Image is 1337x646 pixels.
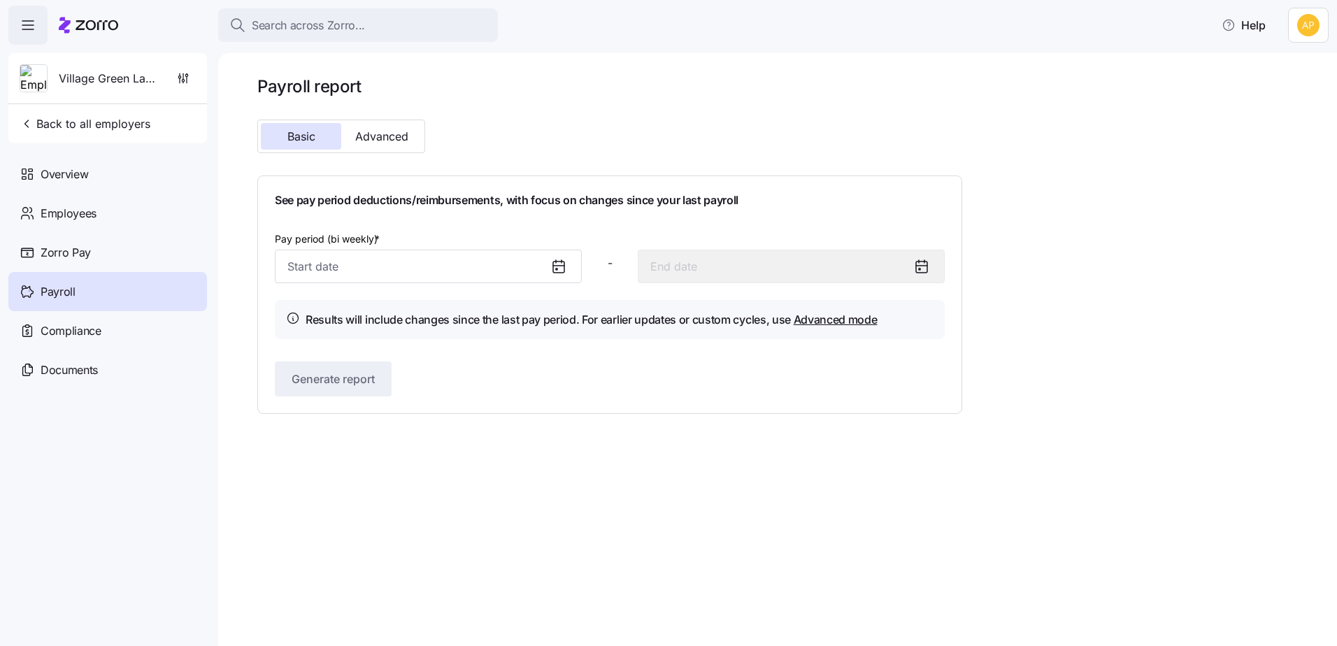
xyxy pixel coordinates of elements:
[275,250,582,283] input: Start date
[252,17,365,34] span: Search across Zorro...
[41,166,88,183] span: Overview
[41,283,76,301] span: Payroll
[8,233,207,272] a: Zorro Pay
[8,155,207,194] a: Overview
[8,311,207,350] a: Compliance
[1297,14,1320,36] img: 0cde023fa4344edf39c6fb2771ee5dcf
[218,8,498,42] button: Search across Zorro...
[8,194,207,233] a: Employees
[292,371,375,387] span: Generate report
[306,311,878,329] h4: Results will include changes since the last pay period. For earlier updates or custom cycles, use
[275,231,382,247] label: Pay period (bi weekly)
[59,70,159,87] span: Village Green Landscapes
[8,272,207,311] a: Payroll
[257,76,962,97] h1: Payroll report
[41,244,91,261] span: Zorro Pay
[14,110,156,138] button: Back to all employers
[355,131,408,142] span: Advanced
[1222,17,1266,34] span: Help
[275,193,945,208] h1: See pay period deductions/reimbursements, with focus on changes since your last payroll
[638,250,945,283] input: End date
[8,350,207,389] a: Documents
[41,322,101,340] span: Compliance
[794,313,878,326] a: Advanced mode
[1210,11,1277,39] button: Help
[41,361,98,379] span: Documents
[20,115,150,132] span: Back to all employers
[20,65,47,93] img: Employer logo
[287,131,315,142] span: Basic
[41,205,96,222] span: Employees
[275,361,392,396] button: Generate report
[608,254,613,272] span: -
